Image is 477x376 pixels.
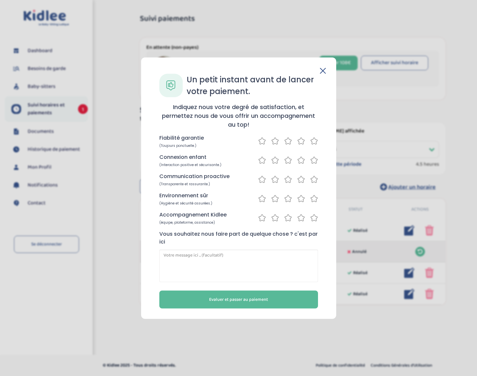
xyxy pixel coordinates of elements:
[159,181,210,186] span: (Transparente et rassurante.)
[159,172,230,180] p: Communication proactive
[159,290,318,308] button: Evaluer et passer au paiement
[159,102,318,129] h4: Indiquez nous votre degré de satisfaction, et permettez nous de vous offrir un accompagnement au ...
[159,201,212,205] span: (Hygiène et sécurité assurées.)
[159,143,196,148] span: (Toujours ponctuelle.)
[159,211,227,218] p: Accompagnement Kidlee
[159,230,318,245] p: Vous souhaitez nous faire part de quelque chose ? c'est par ici
[159,162,221,167] span: (Interaction positive et sécurisante.)
[159,191,208,199] p: Environnement sûr
[187,74,318,97] h3: Un petit instant avant de lancer votre paiement.
[209,296,268,303] span: Evaluer et passer au paiement
[159,134,204,142] p: Fiabilité garantie
[159,153,206,161] p: Connexion enfant
[159,220,215,225] span: (équipe, plateforme, assistance)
